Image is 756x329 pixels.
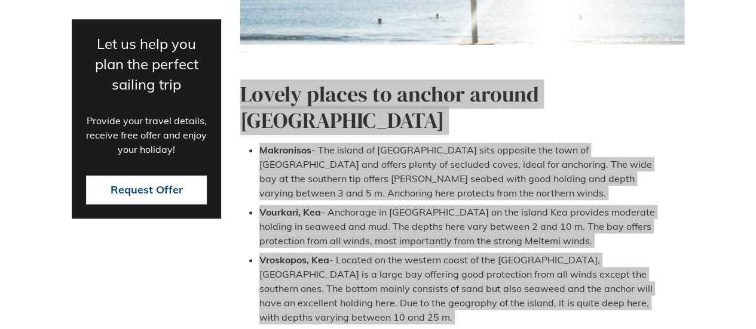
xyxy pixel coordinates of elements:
[259,253,665,324] li: - Located on the western coast of the [GEOGRAPHIC_DATA], [GEOGRAPHIC_DATA] is a large bay offerin...
[259,254,329,266] strong: Vroskopos, Kea
[86,33,207,94] p: Let us help you plan the perfect sailing trip
[240,81,684,133] h2: Lovely places to anchor around [GEOGRAPHIC_DATA]
[259,143,665,200] li: - The island of [GEOGRAPHIC_DATA] sits opposite the town of [GEOGRAPHIC_DATA] and offers plenty o...
[259,144,311,156] strong: Makronisos
[86,113,207,156] p: Provide your travel details, receive free offer and enjoy your holiday!
[259,205,665,248] li: - Anchorage in [GEOGRAPHIC_DATA] on the island Kea provides moderate holding in seaweed and mud. ...
[86,176,207,204] button: Request Offer
[240,52,684,53] span: A beach on Kea
[259,206,321,218] strong: Vourkari, Kea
